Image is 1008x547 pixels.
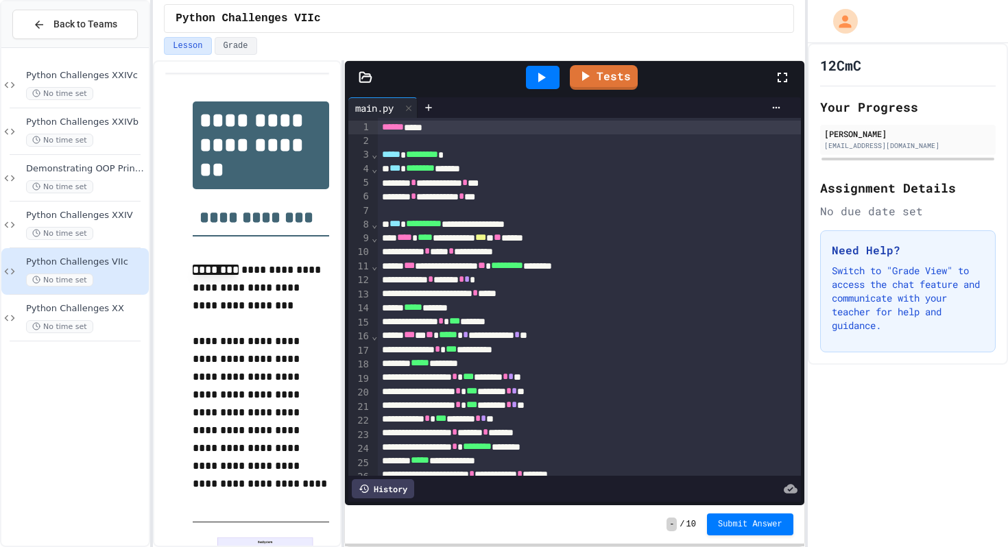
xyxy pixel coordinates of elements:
div: 15 [348,316,371,330]
div: 25 [348,457,371,470]
span: Python Challenges XXIVc [26,70,146,82]
button: Grade [215,37,257,55]
div: 4 [348,162,371,176]
p: Switch to "Grade View" to access the chat feature and communicate with your teacher for help and ... [832,264,984,332]
h2: Your Progress [820,97,996,117]
div: main.py [348,101,400,115]
div: 12 [348,273,371,287]
span: Python Challenges XXIV [26,210,146,221]
div: main.py [348,97,418,118]
div: 10 [348,245,371,259]
span: No time set [26,134,93,147]
div: 1 [348,121,371,134]
div: 23 [348,428,371,442]
span: 10 [686,519,696,530]
span: No time set [26,87,93,100]
div: 22 [348,414,371,428]
div: 14 [348,302,371,315]
div: 20 [348,386,371,400]
div: [PERSON_NAME] [824,127,992,140]
span: No time set [26,320,93,333]
h3: Need Help? [832,242,984,258]
span: Fold line [371,149,378,160]
div: [EMAIL_ADDRESS][DOMAIN_NAME] [824,141,992,151]
a: Tests [570,65,638,90]
span: Fold line [371,163,378,174]
span: No time set [26,273,93,287]
span: Submit Answer [718,519,782,530]
span: Fold line [371,260,378,271]
div: 21 [348,400,371,414]
span: Python Challenges XX [26,303,146,315]
div: 26 [348,470,371,484]
div: 24 [348,442,371,456]
button: Back to Teams [12,10,138,39]
span: Demonstrating OOP Principles Task [26,163,146,175]
span: Fold line [371,232,378,243]
div: 7 [348,204,371,218]
span: Python Challenges VIIc [176,10,320,27]
h2: Assignment Details [820,178,996,197]
span: Fold line [371,330,378,341]
span: Back to Teams [53,17,117,32]
div: 11 [348,260,371,273]
button: Lesson [164,37,211,55]
button: Submit Answer [707,513,793,535]
span: No time set [26,180,93,193]
div: My Account [819,5,861,37]
div: History [352,479,414,498]
div: No due date set [820,203,996,219]
div: 3 [348,148,371,162]
span: No time set [26,227,93,240]
div: 2 [348,134,371,148]
iframe: chat widget [894,433,994,491]
div: 16 [348,330,371,343]
span: / [680,519,684,530]
span: Fold line [371,219,378,230]
span: Python Challenges XXIVb [26,117,146,128]
div: 17 [348,344,371,358]
div: 13 [348,288,371,302]
iframe: chat widget [950,492,994,533]
span: - [667,518,677,531]
div: 8 [348,218,371,232]
div: 18 [348,358,371,372]
div: 9 [348,232,371,245]
div: 19 [348,372,371,386]
span: Python Challenges VIIc [26,256,146,268]
div: 6 [348,190,371,204]
h1: 12CmC [820,56,861,75]
div: 5 [348,176,371,190]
